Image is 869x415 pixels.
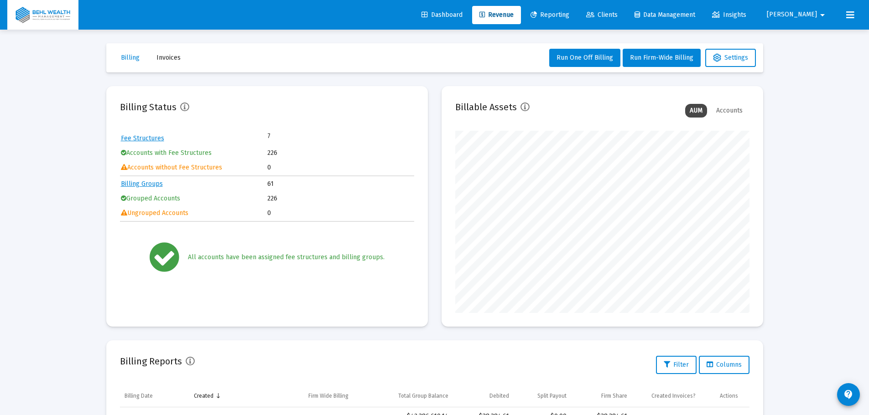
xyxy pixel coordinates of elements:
[489,392,509,400] div: Debited
[267,146,413,160] td: 226
[149,49,188,67] button: Invoices
[514,385,571,407] td: Column Split Payout
[121,146,267,160] td: Accounts with Fee Structures
[189,385,288,407] td: Column Created
[120,100,177,114] h2: Billing Status
[767,11,817,19] span: [PERSON_NAME]
[156,54,181,61] span: Invoices
[712,104,747,118] div: Accounts
[656,356,697,374] button: Filter
[121,134,164,142] a: Fee Structures
[267,177,413,191] td: 61
[537,392,567,400] div: Split Payout
[579,6,625,24] a: Clients
[843,389,854,400] mat-icon: contact_support
[121,180,163,188] a: Billing Groups
[114,49,147,67] button: Billing
[120,385,189,407] td: Column Billing Date
[713,54,748,61] span: Settings
[125,392,153,400] div: Billing Date
[712,11,746,19] span: Insights
[267,206,413,220] td: 0
[267,192,413,205] td: 226
[308,392,349,400] div: Firm Wide Billing
[188,253,385,262] div: All accounts have been assigned fee structures and billing groups.
[651,392,696,400] div: Created Invoices?
[699,356,749,374] button: Columns
[121,54,140,61] span: Billing
[121,161,267,174] td: Accounts without Fee Structures
[664,361,689,369] span: Filter
[627,6,702,24] a: Data Management
[635,11,695,19] span: Data Management
[398,392,448,400] div: Total Group Balance
[549,49,620,67] button: Run One Off Billing
[288,385,370,407] td: Column Firm Wide Billing
[623,49,701,67] button: Run Firm-Wide Billing
[479,11,514,19] span: Revenue
[472,6,521,24] a: Revenue
[632,385,715,407] td: Column Created Invoices?
[715,385,749,407] td: Column Actions
[685,104,707,118] div: AUM
[705,6,754,24] a: Insights
[720,392,738,400] div: Actions
[707,361,742,369] span: Columns
[557,54,613,61] span: Run One Off Billing
[194,392,213,400] div: Created
[601,392,627,400] div: Firm Share
[571,385,632,407] td: Column Firm Share
[523,6,577,24] a: Reporting
[121,192,267,205] td: Grouped Accounts
[421,11,463,19] span: Dashboard
[120,354,182,369] h2: Billing Reports
[531,11,569,19] span: Reporting
[630,54,693,61] span: Run Firm-Wide Billing
[586,11,618,19] span: Clients
[121,206,267,220] td: Ungrouped Accounts
[369,385,453,407] td: Column Total Group Balance
[817,6,828,24] mat-icon: arrow_drop_down
[14,6,72,24] img: Dashboard
[414,6,470,24] a: Dashboard
[705,49,756,67] button: Settings
[267,132,340,141] td: 7
[453,385,514,407] td: Column Debited
[756,5,839,24] button: [PERSON_NAME]
[267,161,413,174] td: 0
[455,100,517,114] h2: Billable Assets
